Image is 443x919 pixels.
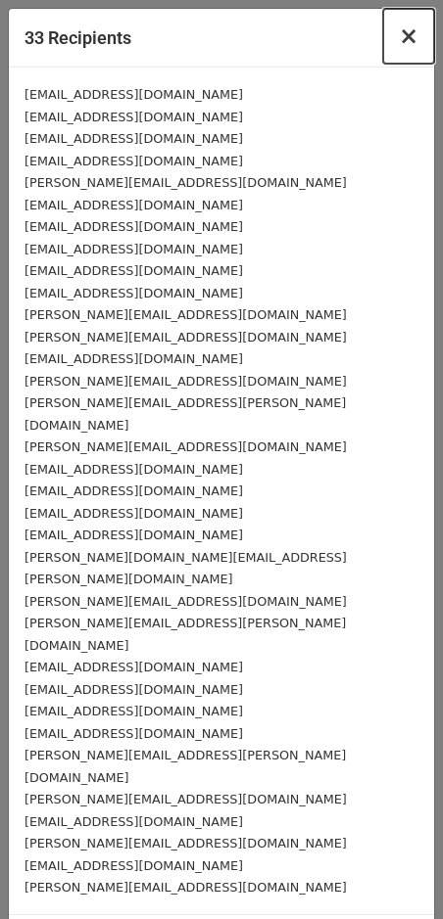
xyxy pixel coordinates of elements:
[25,550,347,587] small: [PERSON_NAME][DOMAIN_NAME][EMAIL_ADDRESS][PERSON_NAME][DOMAIN_NAME]
[383,9,434,64] button: Close
[25,330,347,345] small: [PERSON_NAME][EMAIL_ADDRESS][DOMAIN_NAME]
[25,307,347,322] small: [PERSON_NAME][EMAIL_ADDRESS][DOMAIN_NAME]
[25,154,243,168] small: [EMAIL_ADDRESS][DOMAIN_NAME]
[25,792,347,806] small: [PERSON_NAME][EMAIL_ADDRESS][DOMAIN_NAME]
[25,483,243,498] small: [EMAIL_ADDRESS][DOMAIN_NAME]
[25,219,243,234] small: [EMAIL_ADDRESS][DOMAIN_NAME]
[25,528,243,542] small: [EMAIL_ADDRESS][DOMAIN_NAME]
[399,23,418,50] span: ×
[25,395,346,433] small: [PERSON_NAME][EMAIL_ADDRESS][PERSON_NAME][DOMAIN_NAME]
[25,24,131,51] h5: 33 Recipients
[25,660,243,674] small: [EMAIL_ADDRESS][DOMAIN_NAME]
[25,131,243,146] small: [EMAIL_ADDRESS][DOMAIN_NAME]
[25,858,243,873] small: [EMAIL_ADDRESS][DOMAIN_NAME]
[25,110,243,124] small: [EMAIL_ADDRESS][DOMAIN_NAME]
[25,263,243,278] small: [EMAIL_ADDRESS][DOMAIN_NAME]
[25,198,243,212] small: [EMAIL_ADDRESS][DOMAIN_NAME]
[25,87,243,102] small: [EMAIL_ADDRESS][DOMAIN_NAME]
[25,286,243,300] small: [EMAIL_ADDRESS][DOMAIN_NAME]
[25,704,243,718] small: [EMAIL_ADDRESS][DOMAIN_NAME]
[25,462,243,477] small: [EMAIL_ADDRESS][DOMAIN_NAME]
[25,814,243,829] small: [EMAIL_ADDRESS][DOMAIN_NAME]
[25,506,243,521] small: [EMAIL_ADDRESS][DOMAIN_NAME]
[25,242,243,256] small: [EMAIL_ADDRESS][DOMAIN_NAME]
[345,825,443,919] iframe: Chat Widget
[25,439,347,454] small: [PERSON_NAME][EMAIL_ADDRESS][DOMAIN_NAME]
[25,748,346,785] small: [PERSON_NAME][EMAIL_ADDRESS][PERSON_NAME][DOMAIN_NAME]
[25,374,347,389] small: [PERSON_NAME][EMAIL_ADDRESS][DOMAIN_NAME]
[25,616,346,653] small: [PERSON_NAME][EMAIL_ADDRESS][PERSON_NAME][DOMAIN_NAME]
[25,594,347,609] small: [PERSON_NAME][EMAIL_ADDRESS][DOMAIN_NAME]
[25,682,243,697] small: [EMAIL_ADDRESS][DOMAIN_NAME]
[25,726,243,741] small: [EMAIL_ADDRESS][DOMAIN_NAME]
[25,880,347,895] small: [PERSON_NAME][EMAIL_ADDRESS][DOMAIN_NAME]
[25,351,243,366] small: [EMAIL_ADDRESS][DOMAIN_NAME]
[25,836,347,850] small: [PERSON_NAME][EMAIL_ADDRESS][DOMAIN_NAME]
[25,175,347,190] small: [PERSON_NAME][EMAIL_ADDRESS][DOMAIN_NAME]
